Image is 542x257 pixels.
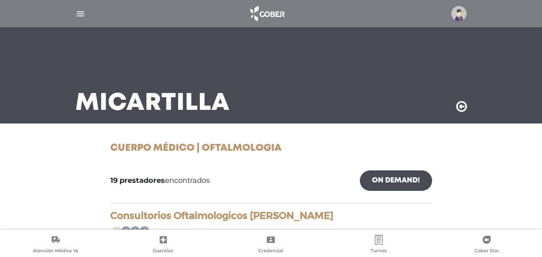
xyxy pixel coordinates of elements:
[33,248,78,255] span: Atención Médica Ya
[246,4,288,23] img: logo_cober_home-white.png
[451,6,467,21] img: profile-placeholder.svg
[325,235,433,255] a: Turnos
[110,176,165,185] b: 19 prestadores
[360,170,432,191] a: On Demand!
[153,248,173,255] span: Guardias
[258,248,283,255] span: Credencial
[110,235,217,255] a: Guardias
[371,248,387,255] span: Turnos
[475,248,499,255] span: Cober Doc
[2,235,110,255] a: Atención Médica Ya
[110,175,210,186] span: encontrados
[110,143,432,154] h1: Cuerpo Médico | Oftalmologia
[110,210,432,222] h4: Consultorios Oftalmologicos [PERSON_NAME]
[217,235,325,255] a: Credencial
[432,235,540,255] a: Cober Doc
[75,93,230,114] h3: Mi Cartilla
[75,9,85,19] img: Cober_menu-lines-white.svg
